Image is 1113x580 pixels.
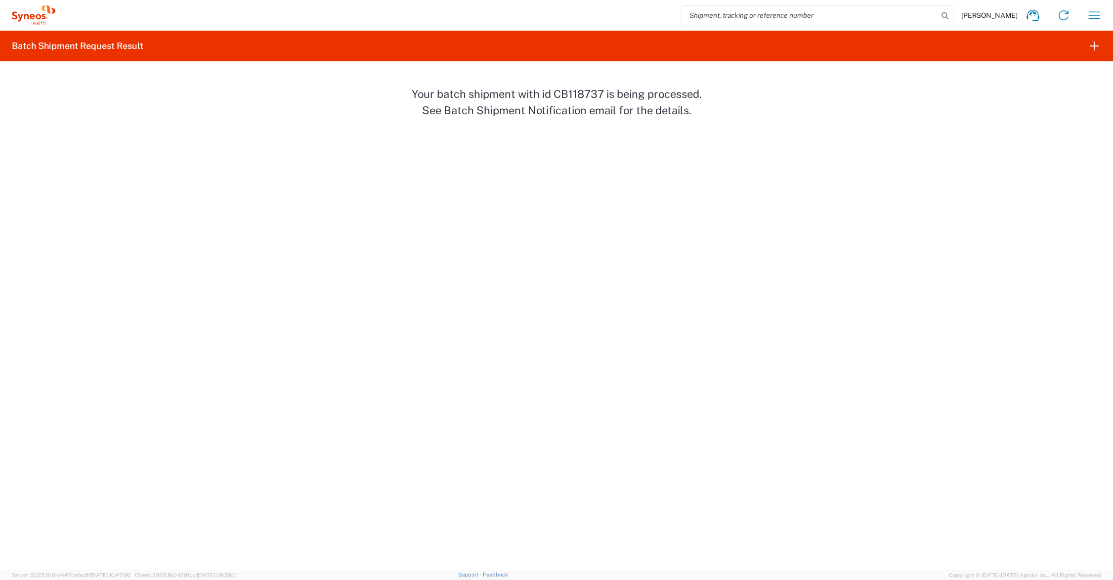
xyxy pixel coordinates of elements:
[198,572,238,578] span: [DATE] 09:39:01
[682,6,938,25] input: Shipment, tracking or reference number
[949,571,1101,580] span: Copyright © [DATE]-[DATE] Agistix Inc., All Rights Reserved
[90,572,130,578] span: [DATE] 10:47:06
[12,40,143,52] h2: Batch Shipment Request Result
[483,572,508,578] a: Feedback
[12,572,130,578] span: Server: 2025.19.0-d447cefac8f
[408,86,705,119] p: Your batch shipment with id CB118737 is being processed. See Batch Shipment Notification email fo...
[135,572,238,578] span: Client: 2025.19.0-129fbcf
[961,11,1018,20] span: [PERSON_NAME]
[458,572,483,578] a: Support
